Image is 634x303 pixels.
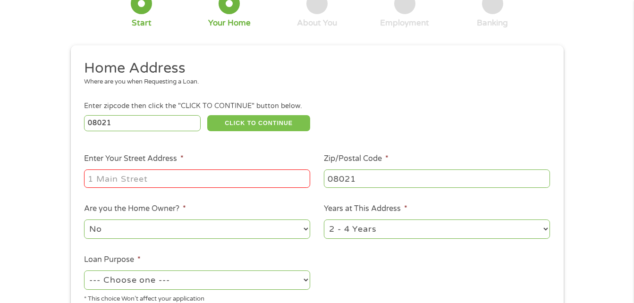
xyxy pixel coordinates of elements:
h2: Home Address [84,59,543,78]
div: Your Home [208,18,251,28]
input: Enter Zipcode (e.g 01510) [84,115,201,131]
div: Start [132,18,152,28]
div: Employment [380,18,429,28]
label: Enter Your Street Address [84,154,184,164]
div: About You [297,18,337,28]
label: Zip/Postal Code [324,154,389,164]
label: Loan Purpose [84,255,141,265]
input: 1 Main Street [84,169,310,187]
div: Where are you when Requesting a Loan. [84,77,543,87]
label: Are you the Home Owner? [84,204,186,214]
div: Enter zipcode then click the "CLICK TO CONTINUE" button below. [84,101,549,111]
label: Years at This Address [324,204,407,214]
button: CLICK TO CONTINUE [207,115,310,131]
div: Banking [477,18,508,28]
